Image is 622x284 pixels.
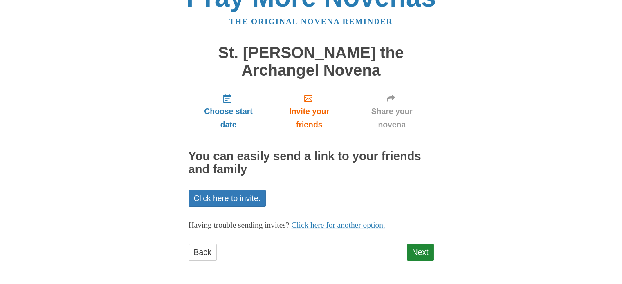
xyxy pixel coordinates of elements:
[268,87,350,136] a: Invite your friends
[189,87,269,136] a: Choose start date
[229,17,393,26] a: The original novena reminder
[189,150,434,176] h2: You can easily send a link to your friends and family
[350,87,434,136] a: Share your novena
[276,105,341,132] span: Invite your friends
[358,105,426,132] span: Share your novena
[407,244,434,261] a: Next
[189,44,434,79] h1: St. [PERSON_NAME] the Archangel Novena
[291,221,385,229] a: Click here for another option.
[189,221,290,229] span: Having trouble sending invites?
[189,190,266,207] a: Click here to invite.
[189,244,217,261] a: Back
[197,105,260,132] span: Choose start date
